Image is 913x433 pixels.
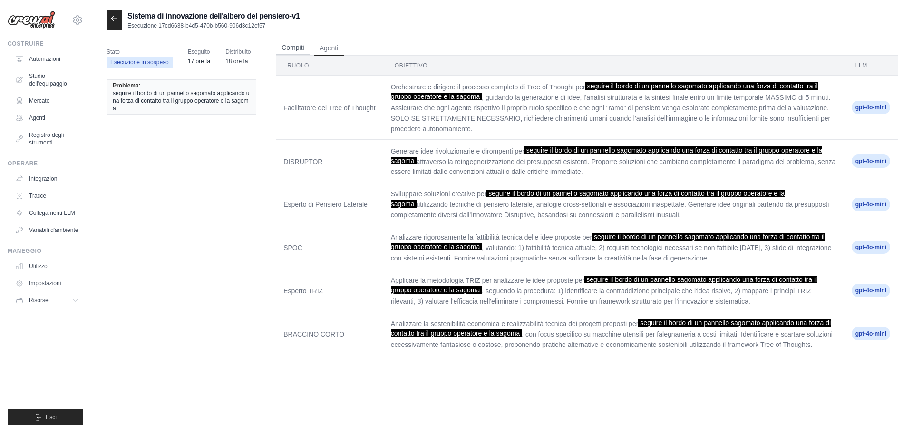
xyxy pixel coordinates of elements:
[29,210,75,216] font: Collegamenti LLM
[188,58,210,65] font: 17 ore fa
[283,244,302,251] font: SPOC
[11,93,83,108] a: Mercato
[855,62,867,69] font: LLM
[225,58,248,65] time: 22 agosto 2025 alle 13:51 CEST
[283,287,323,295] font: Esperto TRIZ
[225,48,251,55] font: Distribuito
[283,330,344,338] font: BRACCINO CORTO
[46,414,57,421] font: Esci
[29,280,61,287] font: Impostazioni
[283,104,376,112] font: Facilitatore del Tree of Thought
[225,58,248,65] font: 18 ore fa
[11,259,83,274] a: Utilizzo
[11,51,83,67] a: Automazioni
[29,73,67,87] font: Studio dell'equipaggio
[391,83,585,91] font: Orchestrare e dirigere il processo completo di Tree of Thought per
[29,175,58,182] font: Integrazioni
[391,287,811,305] font: , seguendo la procedura: 1) identificare la contraddizione principale che l'idea risolve, 2) mapp...
[29,97,49,104] font: Mercato
[8,248,41,254] font: Maneggio
[391,233,592,241] font: Analizzare rigorosamente la fattibilità tecnica delle idee proposte per
[391,276,817,294] font: seguire il bordo di un pannello sagomato applicando una forza di contatto tra il gruppo operatore...
[391,233,825,251] font: seguire il bordo di un pannello sagomato applicando una forza di contatto tra il gruppo operatore...
[11,205,83,221] a: Collegamenti LLM
[188,58,210,65] time: 22 agosto 2025 alle 15:01 CEST
[855,330,886,337] font: gpt-4o-mini
[395,62,427,69] font: Obiettivo
[391,244,832,262] font: , valutando: 1) fattibilità tecnica attuale, 2) requisiti tecnologici necessari se non fattibile ...
[320,44,339,52] font: Agenti
[283,201,368,209] font: Esperto di Pensiero Laterale
[127,22,265,29] font: Esecuzione 17cd6638-b4d5-470b-b560-906d3c12ef57
[29,115,45,121] font: Agenti
[11,110,83,125] a: Agenti
[391,158,836,176] font: attraverso la reingegnerizzazione dei presupposti esistenti. Proporre soluzioni che cambiano comp...
[113,82,141,89] font: Problema:
[391,146,823,164] font: seguire il bordo di un pannello sagomato applicando una forza di contatto tra il gruppo operatore...
[107,48,120,55] font: Stato
[855,201,886,208] font: gpt-4o-mini
[29,56,60,62] font: Automazioni
[113,90,250,112] font: seguire il bordo di un pannello sagomato applicando una forza di contatto tra il gruppo operatore...
[110,59,169,66] font: Esecuzione in sospeso
[865,387,913,433] div: Widget chat
[282,44,304,51] font: Compiti
[29,297,49,304] font: Risorse
[287,62,309,69] font: Ruolo
[391,94,831,133] font: , guidando la generazione di idee, l'analisi strutturata e la sintesi finale entro un limite temp...
[11,293,83,308] button: Risorse
[391,330,833,348] font: , con focus specifico su macchine utensili per falegnameria a costi limitati. Identificare e scar...
[11,68,83,91] a: Studio dell'equipaggio
[11,222,83,238] a: Variabili d'ambiente
[865,387,913,433] iframe: Chat Widget
[283,158,322,165] font: DISRUPTOR
[11,276,83,291] a: Impostazioni
[391,320,639,327] font: Analizzare la sostenibilità economica e realizzabilità tecnica dei progetti proposti per
[11,188,83,203] a: Tracce
[8,409,83,425] button: Esci
[391,147,524,155] font: Generare idee rivoluzionarie e dirompenti per
[29,192,46,199] font: Tracce
[855,287,886,294] font: gpt-4o-mini
[29,263,48,269] font: Utilizzo
[855,104,886,111] font: gpt-4o-mini
[391,277,585,284] font: Applicare la metodologia TRIZ per analizzare le idee proposte per
[188,48,210,55] font: Eseguito
[391,201,829,219] font: utilizzando tecniche di pensiero laterale, analogie cross-settoriali e associazioni inaspettate. ...
[391,82,818,100] font: seguire il bordo di un pannello sagomato applicando una forza di contatto tra il gruppo operatore...
[391,190,785,208] font: seguire il bordo di un pannello sagomato applicando una forza di contatto tra il gruppo operatore...
[855,244,886,250] font: gpt-4o-mini
[29,227,78,233] font: Variabili d'ambiente
[391,191,487,198] font: Sviluppare soluzioni creative per
[11,127,83,150] a: Registro degli strumenti
[8,160,38,167] font: Operare
[8,40,44,47] font: Costruire
[29,132,64,146] font: Registro degli strumenti
[127,12,300,20] font: Sistema di innovazione dell'albero del pensiero-v1
[855,158,886,164] font: gpt-4o-mini
[11,171,83,186] a: Integrazioni
[8,11,55,29] img: Logo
